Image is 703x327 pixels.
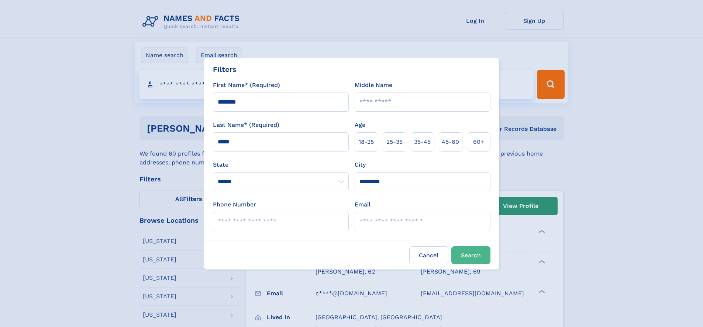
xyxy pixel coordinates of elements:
[442,138,459,146] span: 45‑60
[414,138,431,146] span: 35‑45
[355,121,365,129] label: Age
[409,246,448,264] label: Cancel
[355,160,366,169] label: City
[355,200,371,209] label: Email
[213,200,256,209] label: Phone Number
[473,138,484,146] span: 60+
[213,64,237,75] div: Filters
[213,81,280,90] label: First Name* (Required)
[386,138,403,146] span: 25‑35
[355,81,392,90] label: Middle Name
[213,160,349,169] label: State
[213,121,279,129] label: Last Name* (Required)
[451,246,490,264] button: Search
[359,138,374,146] span: 18‑25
